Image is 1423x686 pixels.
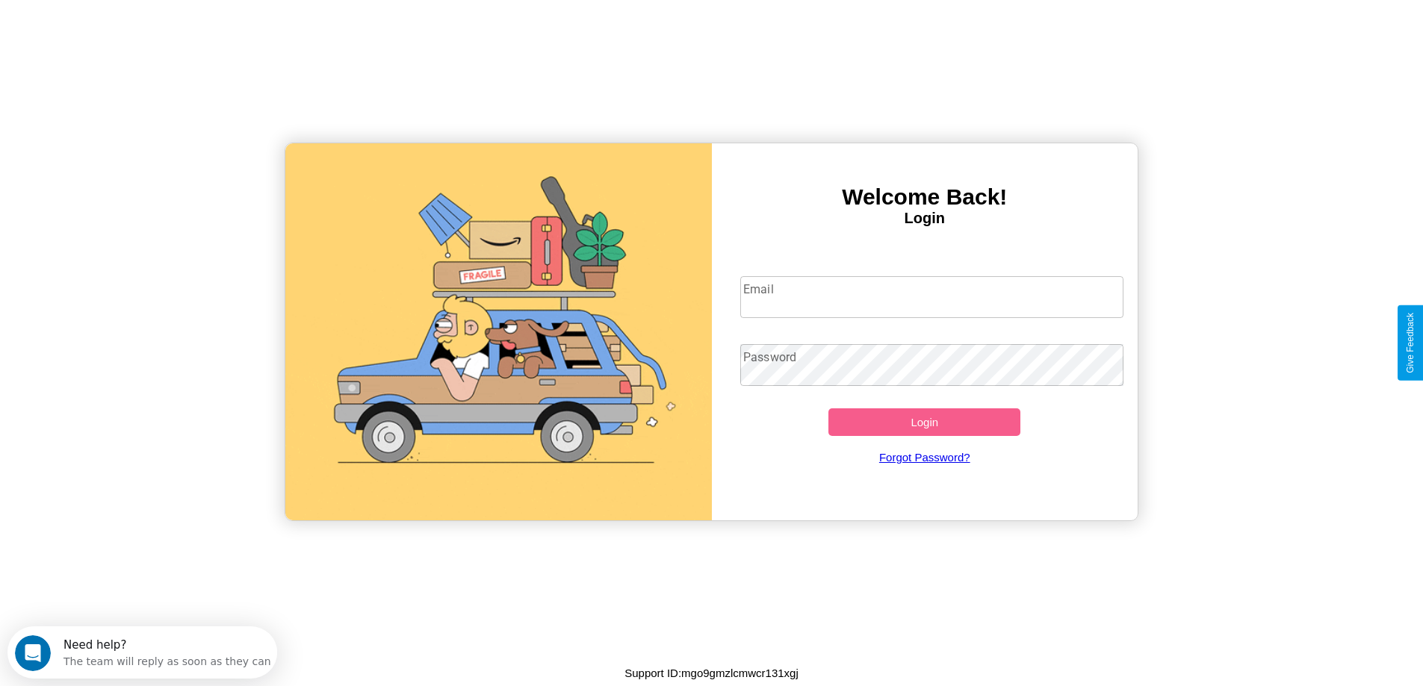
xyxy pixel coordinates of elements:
iframe: Intercom live chat [15,635,51,671]
button: Login [828,408,1020,436]
img: gif [285,143,712,520]
p: Support ID: mgo9gmzlcmwcr131xgj [624,663,799,683]
iframe: Intercom live chat discovery launcher [7,626,277,679]
div: Open Intercom Messenger [6,6,278,47]
div: The team will reply as soon as they can [56,25,264,40]
h4: Login [712,210,1138,227]
a: Forgot Password? [733,436,1116,478]
div: Give Feedback [1405,313,1416,373]
div: Need help? [56,13,264,25]
h3: Welcome Back! [712,184,1138,210]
